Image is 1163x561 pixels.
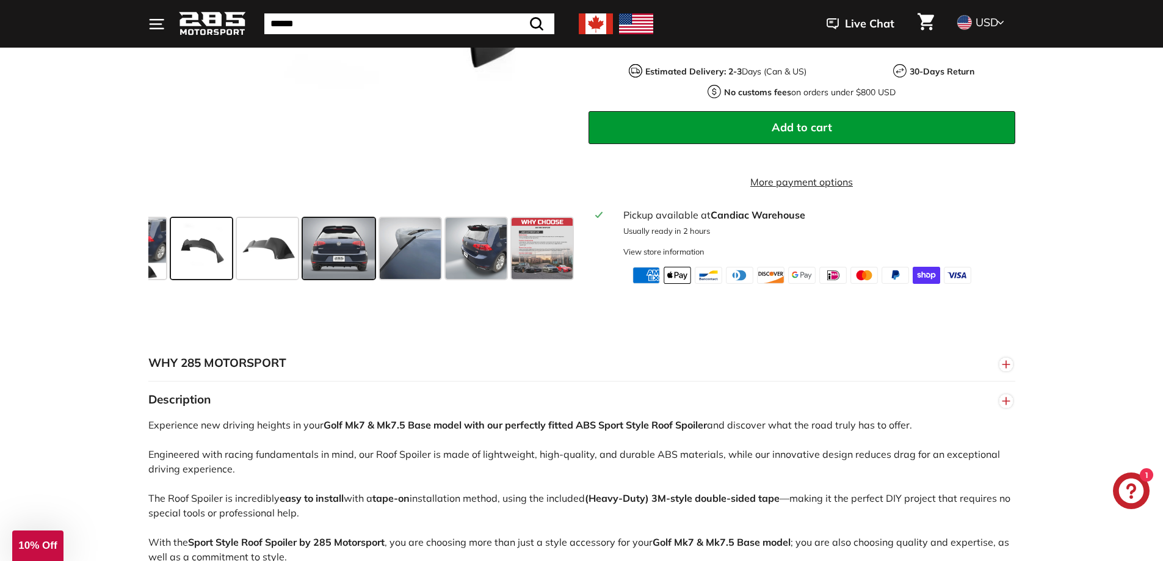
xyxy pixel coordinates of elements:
[757,267,784,284] img: discover
[711,208,805,220] strong: Candiac Warehouse
[12,530,63,561] div: 10% Off
[695,267,722,284] img: bancontact
[241,536,385,548] strong: Roof Spoiler by 285 Motorsport
[623,225,1007,236] p: Usually ready in 2 hours
[179,10,246,38] img: Logo_285_Motorsport_areodynamics_components
[623,207,1007,222] div: Pickup available at
[910,3,941,45] a: Cart
[664,267,691,284] img: apple_pay
[819,267,847,284] img: ideal
[264,13,554,34] input: Search
[632,267,660,284] img: american_express
[585,492,780,504] strong: (Heavy-Duty) 3M-style double-sided tape
[18,540,57,551] span: 10% Off
[645,65,806,78] p: Days (Can & US)
[913,267,940,284] img: shopify_pay
[944,267,971,284] img: visa
[653,536,791,548] strong: Golf Mk7 & Mk7.5 Base model
[788,267,816,284] img: google_pay
[772,120,832,134] span: Add to cart
[850,267,878,284] img: master
[811,9,910,39] button: Live Chat
[976,15,998,29] span: USD
[845,16,894,32] span: Live Chat
[726,267,753,284] img: diners_club
[148,345,1015,382] button: WHY 285 MOTORSPORT
[1109,472,1153,512] inbox-online-store-chat: Shopify online store chat
[148,382,1015,418] button: Description
[882,267,909,284] img: paypal
[589,110,1015,143] button: Add to cart
[372,492,410,504] strong: tape-on
[645,65,742,76] strong: Estimated Delivery: 2-3
[280,492,344,504] strong: easy to install
[589,174,1015,189] a: More payment options
[623,246,705,258] div: View store information
[188,536,239,548] strong: Sport Style
[324,419,707,431] strong: Golf Mk7 & Mk7.5 Base model with our perfectly fitted ABS Sport Style Roof Spoiler
[724,86,791,97] strong: No customs fees
[724,85,896,98] p: on orders under $800 USD
[910,65,974,76] strong: 30-Days Return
